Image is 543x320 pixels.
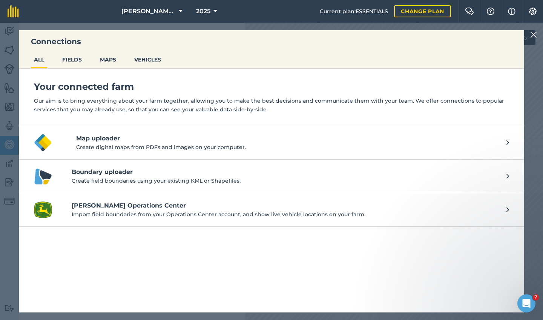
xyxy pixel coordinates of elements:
button: ALL [31,52,47,67]
img: John Deere Operations Center logo [34,201,52,219]
img: Boundary uploader logo [34,167,52,185]
span: 7 [533,294,539,300]
p: Our aim is to bring everything about your farm together, allowing you to make the best decisions ... [34,97,509,114]
img: svg+xml;base64,PHN2ZyB4bWxucz0iaHR0cDovL3d3dy53My5vcmcvMjAwMC9zdmciIHdpZHRoPSIyMiIgaGVpZ2h0PSIzMC... [530,30,537,39]
img: Two speech bubbles overlapping with the left bubble in the forefront [465,8,474,15]
h4: Map uploader [76,134,506,143]
a: John Deere Operations Center logo[PERSON_NAME] Operations CenterImport field boundaries from your... [19,193,524,227]
button: FIELDS [59,52,85,67]
p: Create digital maps from PDFs and images on your computer. [76,143,506,151]
h4: Boundary uploader [72,168,499,177]
h3: Connections [19,36,524,47]
img: Map uploader logo [34,134,52,152]
img: svg+xml;base64,PHN2ZyB4bWxucz0iaHR0cDovL3d3dy53My5vcmcvMjAwMC9zdmciIHdpZHRoPSIxNyIgaGVpZ2h0PSIxNy... [508,7,515,16]
img: fieldmargin Logo [8,5,19,17]
a: Change plan [394,5,451,17]
p: Import field boundaries from your Operations Center account, and show live vehicle locations on y... [72,210,499,218]
button: Map uploader logoMap uploaderCreate digital maps from PDFs and images on your computer. [19,126,524,160]
button: VEHICLES [131,52,164,67]
img: A question mark icon [486,8,495,15]
span: [PERSON_NAME][GEOGRAPHIC_DATA] [121,7,176,16]
h4: Your connected farm [34,81,509,93]
img: A cog icon [528,8,537,15]
span: 2025 [196,7,210,16]
button: MAPS [97,52,119,67]
h4: [PERSON_NAME] Operations Center [72,201,499,210]
iframe: Intercom live chat [517,294,535,312]
a: Boundary uploader logoBoundary uploaderCreate field boundaries using your existing KML or Shapefi... [19,160,524,193]
span: Current plan : ESSENTIALS [320,7,388,15]
p: Create field boundaries using your existing KML or Shapefiles. [72,177,499,185]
